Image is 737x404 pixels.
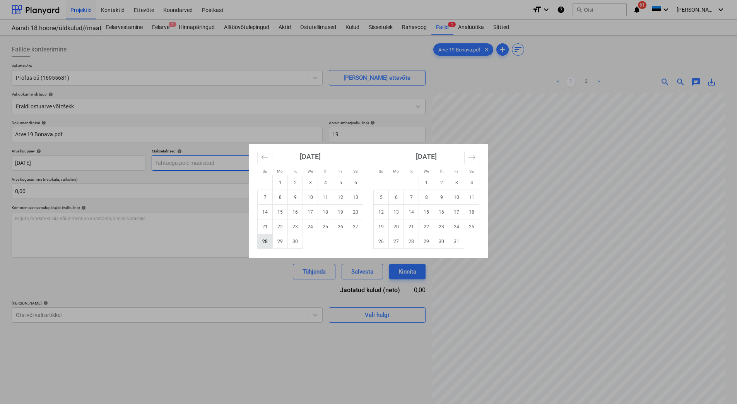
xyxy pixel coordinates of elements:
[348,205,363,219] td: Saturday, September 20, 2025
[389,234,404,249] td: Monday, October 27, 2025
[318,175,333,190] td: Thursday, September 4, 2025
[288,234,303,249] td: Tuesday, September 30, 2025
[333,190,348,205] td: Friday, September 12, 2025
[258,234,273,249] td: Sunday, September 28, 2025
[379,169,383,173] small: Su
[449,219,464,234] td: Friday, October 24, 2025
[288,205,303,219] td: Tuesday, September 16, 2025
[374,205,389,219] td: Sunday, October 12, 2025
[449,205,464,219] td: Friday, October 17, 2025
[439,169,444,173] small: Th
[348,219,363,234] td: Saturday, September 27, 2025
[258,190,273,205] td: Sunday, September 7, 2025
[434,234,449,249] td: Thursday, October 30, 2025
[698,367,737,404] iframe: Chat Widget
[257,151,272,164] button: Move backward to switch to the previous month.
[273,205,288,219] td: Monday, September 15, 2025
[339,169,342,173] small: Fr
[273,219,288,234] td: Monday, September 22, 2025
[333,205,348,219] td: Friday, September 19, 2025
[263,169,267,173] small: Su
[419,219,434,234] td: Wednesday, October 22, 2025
[318,190,333,205] td: Thursday, September 11, 2025
[249,144,488,258] div: Calendar
[293,169,298,173] small: Tu
[318,205,333,219] td: Thursday, September 18, 2025
[455,169,458,173] small: Fr
[424,169,429,173] small: We
[333,219,348,234] td: Friday, September 26, 2025
[374,234,389,249] td: Sunday, October 26, 2025
[464,219,479,234] td: Saturday, October 25, 2025
[348,190,363,205] td: Saturday, September 13, 2025
[300,152,321,161] strong: [DATE]
[404,205,419,219] td: Tuesday, October 14, 2025
[434,205,449,219] td: Thursday, October 16, 2025
[389,219,404,234] td: Monday, October 20, 2025
[318,219,333,234] td: Thursday, September 25, 2025
[258,205,273,219] td: Sunday, September 14, 2025
[449,175,464,190] td: Friday, October 3, 2025
[419,190,434,205] td: Wednesday, October 8, 2025
[374,219,389,234] td: Sunday, October 19, 2025
[464,175,479,190] td: Saturday, October 4, 2025
[308,169,313,173] small: We
[464,190,479,205] td: Saturday, October 11, 2025
[258,219,273,234] td: Sunday, September 21, 2025
[404,190,419,205] td: Tuesday, October 7, 2025
[288,190,303,205] td: Tuesday, September 9, 2025
[434,219,449,234] td: Thursday, October 23, 2025
[303,219,318,234] td: Wednesday, September 24, 2025
[353,169,357,173] small: Sa
[404,234,419,249] td: Tuesday, October 28, 2025
[333,175,348,190] td: Friday, September 5, 2025
[273,234,288,249] td: Monday, September 29, 2025
[404,219,419,234] td: Tuesday, October 21, 2025
[449,234,464,249] td: Friday, October 31, 2025
[419,205,434,219] td: Wednesday, October 15, 2025
[419,175,434,190] td: Wednesday, October 1, 2025
[374,190,389,205] td: Sunday, October 5, 2025
[288,219,303,234] td: Tuesday, September 23, 2025
[389,190,404,205] td: Monday, October 6, 2025
[288,175,303,190] td: Tuesday, September 2, 2025
[416,152,437,161] strong: [DATE]
[348,175,363,190] td: Saturday, September 6, 2025
[273,190,288,205] td: Monday, September 8, 2025
[303,175,318,190] td: Wednesday, September 3, 2025
[469,169,474,173] small: Sa
[273,175,288,190] td: Monday, September 1, 2025
[464,151,479,164] button: Move forward to switch to the next month.
[409,169,414,173] small: Tu
[464,205,479,219] td: Saturday, October 18, 2025
[303,190,318,205] td: Wednesday, September 10, 2025
[419,234,434,249] td: Wednesday, October 29, 2025
[277,169,283,173] small: Mo
[393,169,399,173] small: Mo
[303,205,318,219] td: Wednesday, September 17, 2025
[323,169,328,173] small: Th
[389,205,404,219] td: Monday, October 13, 2025
[434,190,449,205] td: Thursday, October 9, 2025
[434,175,449,190] td: Thursday, October 2, 2025
[449,190,464,205] td: Friday, October 10, 2025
